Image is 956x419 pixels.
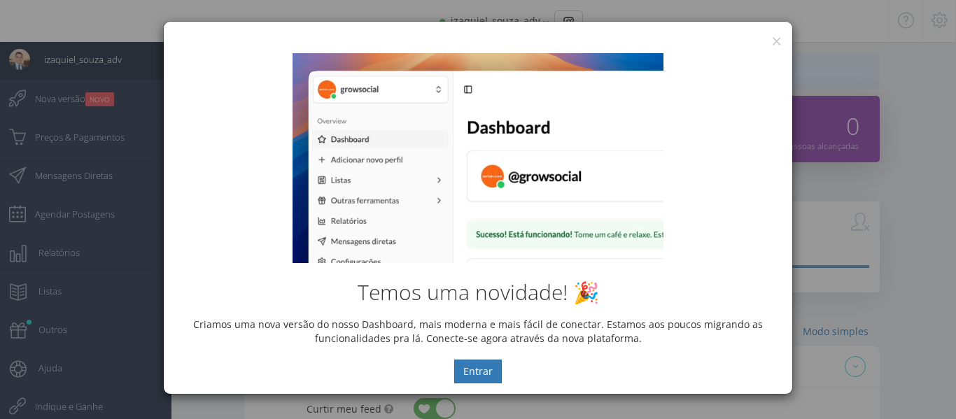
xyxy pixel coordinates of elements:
[454,360,502,383] button: Entrar
[293,53,663,263] img: New Dashboard
[771,31,782,50] button: ×
[849,377,942,412] iframe: Abre um widget para que você possa encontrar mais informações
[174,318,782,346] p: Criamos uma nova versão do nosso Dashboard, mais moderna e mais fácil de conectar. Estamos aos po...
[174,280,782,304] h2: Temos uma novidade! 🎉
